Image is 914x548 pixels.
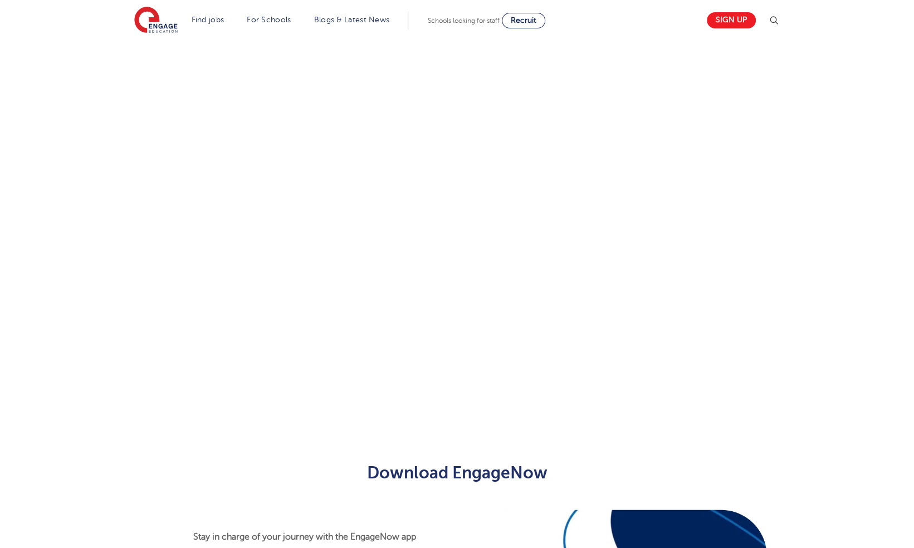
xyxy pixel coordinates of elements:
h2: Download EngageNow [184,463,730,482]
img: Engage Education [134,7,178,35]
span: Schools looking for staff [428,17,500,25]
strong: Stay in charge of your journey with the EngageNow app [193,532,416,542]
a: Sign up [707,12,756,28]
a: For Schools [247,16,291,24]
span: Recruit [511,16,536,25]
a: Blogs & Latest News [314,16,390,24]
a: Find jobs [192,16,224,24]
a: Recruit [502,13,545,28]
